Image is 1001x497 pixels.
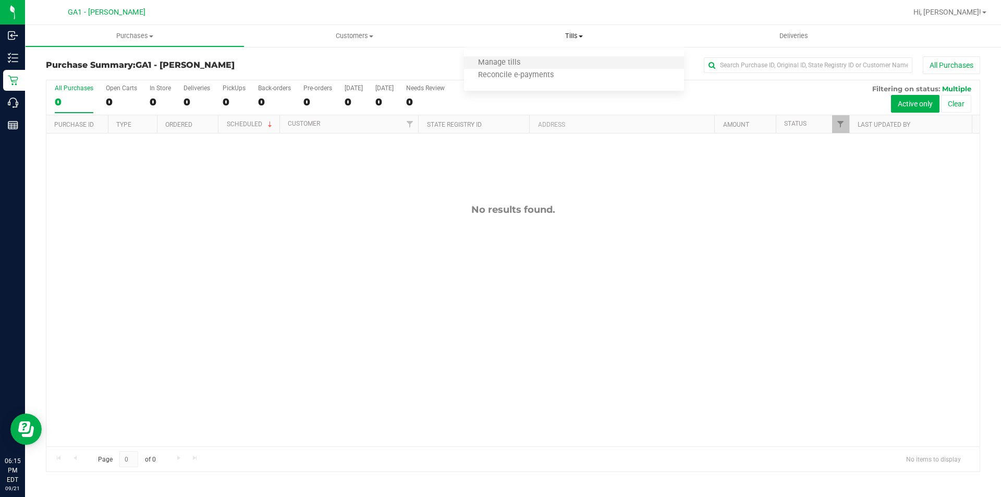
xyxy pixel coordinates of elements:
[136,60,235,70] span: GA1 - [PERSON_NAME]
[406,84,445,92] div: Needs Review
[375,96,394,108] div: 0
[46,60,357,70] h3: Purchase Summary:
[89,451,164,467] span: Page of 0
[858,121,910,128] a: Last Updated By
[684,25,904,47] a: Deliveries
[8,120,18,130] inline-svg: Reports
[923,56,980,74] button: All Purchases
[245,25,464,47] a: Customers
[529,115,714,134] th: Address
[303,96,332,108] div: 0
[223,84,246,92] div: PickUps
[941,95,971,113] button: Clear
[184,84,210,92] div: Deliveries
[898,451,969,467] span: No items to display
[765,31,822,41] span: Deliveries
[832,115,849,133] a: Filter
[150,84,171,92] div: In Store
[8,98,18,108] inline-svg: Call Center
[25,25,245,47] a: Purchases
[464,71,568,80] span: Reconcile e-payments
[258,84,291,92] div: Back-orders
[150,96,171,108] div: 0
[784,120,807,127] a: Status
[704,57,912,73] input: Search Purchase ID, Original ID, State Registry ID or Customer Name...
[891,95,939,113] button: Active only
[8,53,18,63] inline-svg: Inventory
[288,120,320,127] a: Customer
[427,121,482,128] a: State Registry ID
[223,96,246,108] div: 0
[345,96,363,108] div: 0
[5,456,20,484] p: 06:15 PM EDT
[464,31,683,41] span: Tills
[26,31,244,41] span: Purchases
[258,96,291,108] div: 0
[55,84,93,92] div: All Purchases
[227,120,274,128] a: Scheduled
[464,58,534,67] span: Manage tills
[406,96,445,108] div: 0
[464,25,683,47] a: Tills Manage tills Reconcile e-payments
[10,414,42,445] iframe: Resource center
[872,84,940,93] span: Filtering on status:
[8,75,18,86] inline-svg: Retail
[106,84,137,92] div: Open Carts
[106,96,137,108] div: 0
[54,121,94,128] a: Purchase ID
[46,204,980,215] div: No results found.
[55,96,93,108] div: 0
[942,84,971,93] span: Multiple
[375,84,394,92] div: [DATE]
[303,84,332,92] div: Pre-orders
[116,121,131,128] a: Type
[165,121,192,128] a: Ordered
[184,96,210,108] div: 0
[8,30,18,41] inline-svg: Inbound
[723,121,749,128] a: Amount
[913,8,981,16] span: Hi, [PERSON_NAME]!
[68,8,145,17] span: GA1 - [PERSON_NAME]
[5,484,20,492] p: 09/21
[345,84,363,92] div: [DATE]
[245,31,463,41] span: Customers
[401,115,418,133] a: Filter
